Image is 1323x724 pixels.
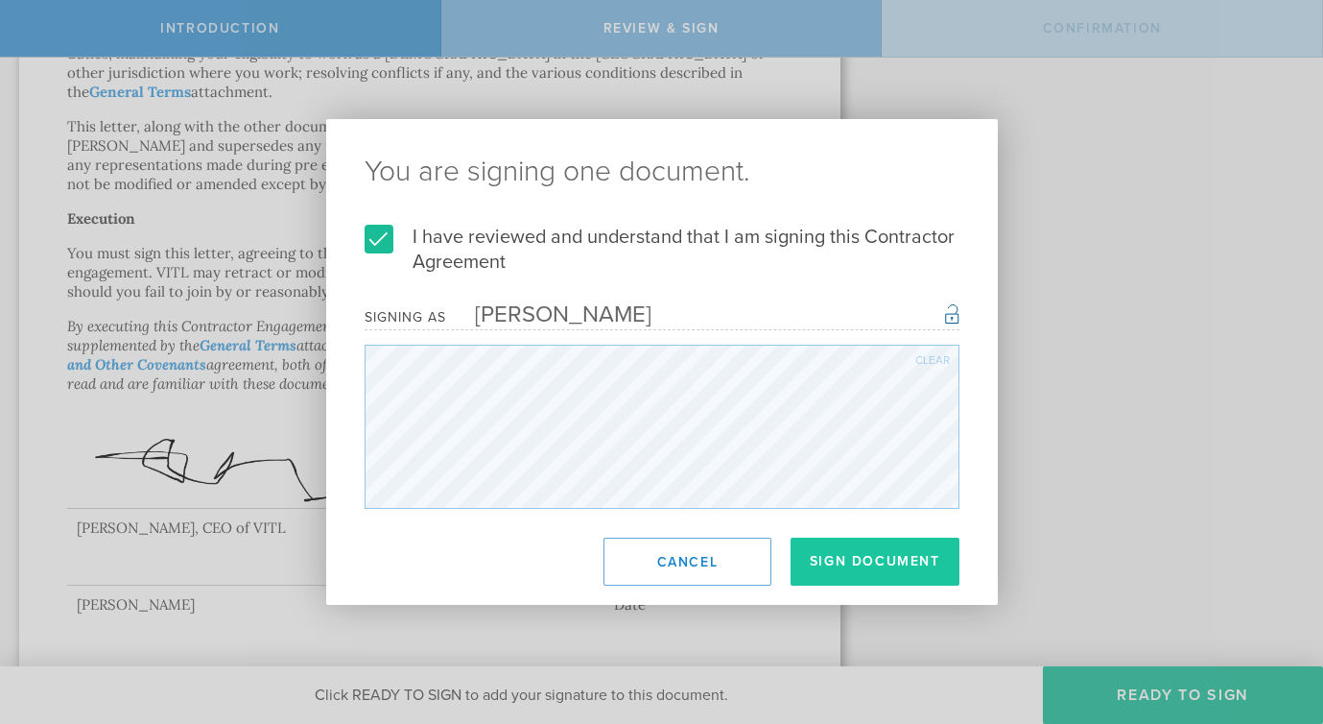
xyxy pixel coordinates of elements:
div: Signing as [365,309,446,326]
button: Cancel [603,538,771,586]
iframe: Chat Widget [1227,574,1323,666]
ng-pluralize: You are signing one document. [365,157,959,186]
label: I have reviewed and understand that I am signing this Contractor Agreement [365,225,959,275]
div: [PERSON_NAME] [446,301,651,328]
button: Sign Document [791,538,959,586]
